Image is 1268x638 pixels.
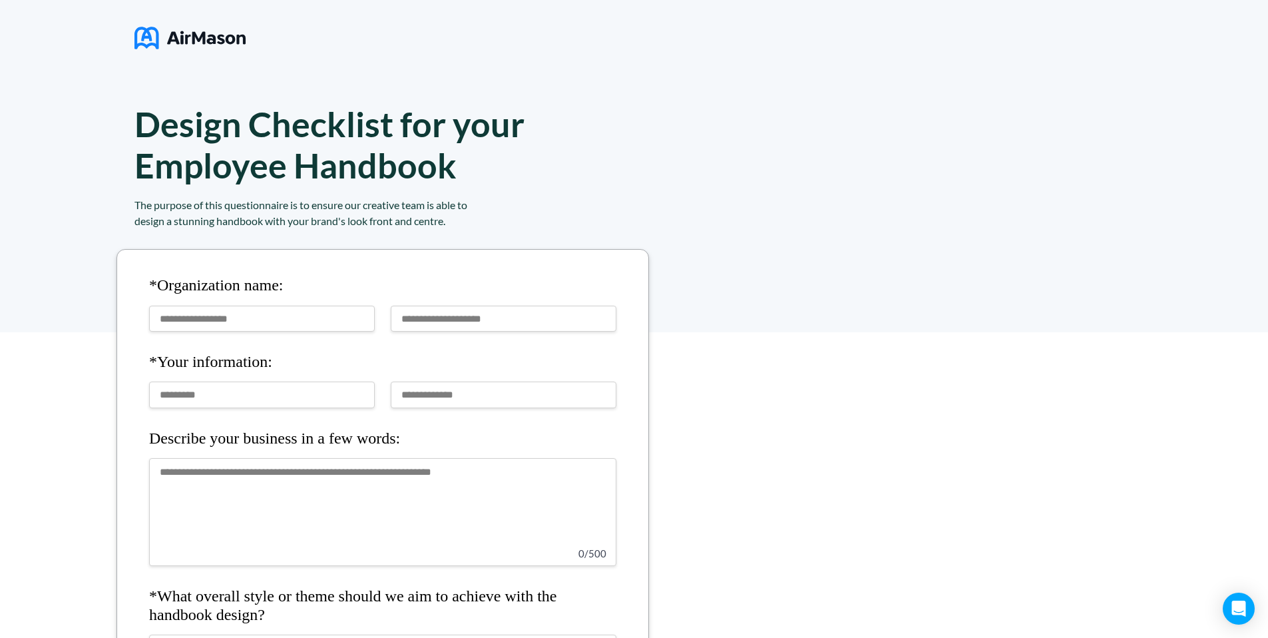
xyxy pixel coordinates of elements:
img: logo [134,21,246,55]
h1: Design Checklist for your Employee Handbook [134,103,525,186]
h4: Describe your business in a few words: [149,430,616,448]
h4: *Organization name: [149,276,616,295]
div: The purpose of this questionnaire is to ensure our creative team is able to [134,197,680,213]
div: design a stunning handbook with your brand's look front and centre. [134,213,680,229]
span: 0 / 500 [578,547,606,559]
h4: *Your information: [149,353,616,372]
h4: *What overall style or theme should we aim to achieve with the handbook design? [149,587,616,624]
div: Open Intercom Messenger [1223,593,1255,625]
